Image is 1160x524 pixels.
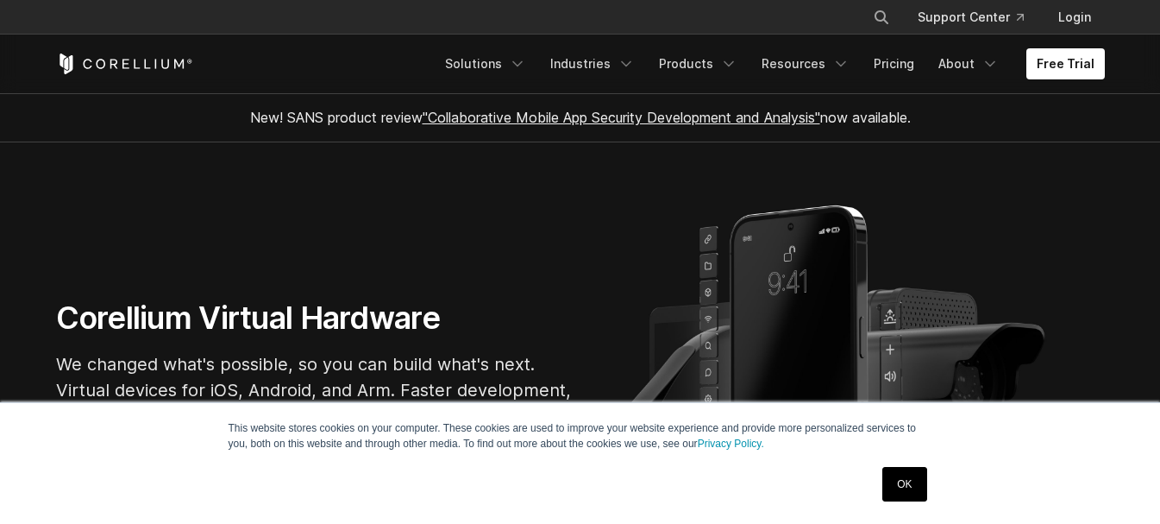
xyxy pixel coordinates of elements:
[1044,2,1105,33] a: Login
[56,54,193,74] a: Corellium Home
[56,351,574,429] p: We changed what's possible, so you can build what's next. Virtual devices for iOS, Android, and A...
[866,2,897,33] button: Search
[56,299,574,338] h1: Corellium Virtual Hardware
[751,48,860,79] a: Resources
[250,109,911,126] span: New! SANS product review now available.
[423,109,820,126] a: "Collaborative Mobile App Security Development and Analysis"
[229,420,932,451] p: This website stores cookies on your computer. These cookies are used to improve your website expe...
[882,467,926,502] a: OK
[1026,48,1105,79] a: Free Trial
[540,48,645,79] a: Industries
[649,48,748,79] a: Products
[435,48,1105,79] div: Navigation Menu
[435,48,536,79] a: Solutions
[698,438,764,450] a: Privacy Policy.
[928,48,1009,79] a: About
[852,2,1105,33] div: Navigation Menu
[863,48,925,79] a: Pricing
[904,2,1038,33] a: Support Center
